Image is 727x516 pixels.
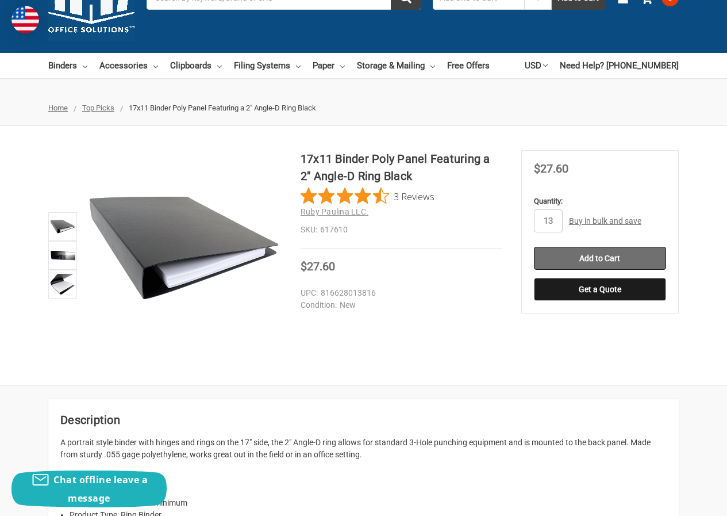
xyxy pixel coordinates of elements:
[301,224,502,236] dd: 617610
[357,53,435,78] a: Storage & Mailing
[560,53,679,78] a: Need Help? [PHONE_NUMBER]
[70,497,667,509] li: Minimum Purchase: No minimum
[534,162,568,175] span: $27.60
[70,473,667,485] li: Unit of Measure: Each (EA)
[301,150,502,185] h1: 17x11 Binder Poly Panel Featuring a 2" Angle-D Ring Black
[50,272,75,297] img: 17”x11” Poly Binders (617610)
[525,53,548,78] a: USD
[534,196,666,207] label: Quantity:
[48,53,87,78] a: Binders
[48,104,68,112] a: Home
[11,6,39,33] img: duty and tax information for United States
[60,437,667,461] p: A portrait style binder with hinges and rings on the 17" side, the 2" Angle-D ring allows for sta...
[301,188,434,205] button: Rated 4.3 out of 5 stars from 3 reviews. Jump to reviews.
[129,104,316,112] span: 17x11 Binder Poly Panel Featuring a 2" Angle-D Ring Black
[301,299,497,311] dd: New
[50,214,75,239] img: 17x11 Binder Poly Panel Featuring a 2" Angle-D Ring Black
[394,188,434,205] span: 3 Reviews
[534,278,666,301] button: Get a Quote
[50,243,75,268] img: 17x11 Binder Poly Panel Featuring a 2" Angle-D Ring Black
[301,224,317,236] dt: SKU:
[70,485,667,497] li: Package Includes: 1 Binder
[301,299,337,311] dt: Condition:
[301,259,335,273] span: $27.60
[60,411,667,429] h2: Description
[170,53,222,78] a: Clipboards
[86,150,282,346] img: 17x11 Binder Poly Panel Featuring a 2" Angle-D Ring Black
[301,287,318,299] dt: UPC:
[234,53,301,78] a: Filing Systems
[534,247,666,270] input: Add to Cart
[313,53,345,78] a: Paper
[301,207,368,216] a: Ruby Paulina LLC.
[569,216,641,225] a: Buy in bulk and save
[82,104,114,112] a: Top Picks
[447,53,490,78] a: Free Offers
[53,473,148,504] span: Chat offline leave a message
[99,53,158,78] a: Accessories
[11,471,167,507] button: Chat offline leave a message
[301,287,497,299] dd: 816628013816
